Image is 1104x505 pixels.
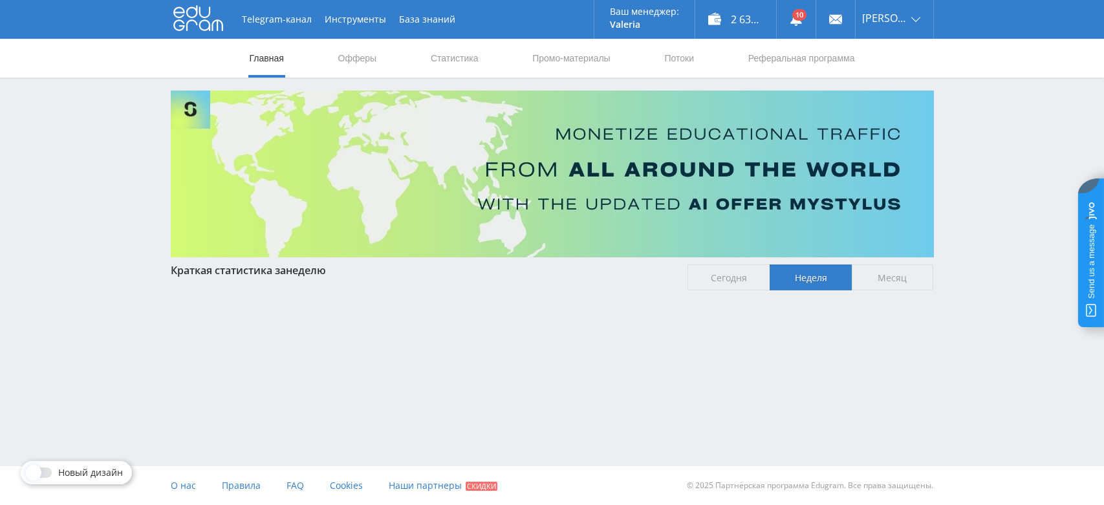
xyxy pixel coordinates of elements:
img: Banner [171,91,934,257]
div: Краткая статистика за [171,264,675,276]
span: Cookies [330,479,363,491]
span: Скидки [466,482,497,491]
p: Ваш менеджер: [610,6,679,17]
a: Главная [248,39,285,78]
a: FAQ [287,466,304,505]
span: Правила [222,479,261,491]
a: Промо-материалы [531,39,611,78]
a: Правила [222,466,261,505]
span: Месяц [852,264,934,290]
span: О нас [171,479,196,491]
span: FAQ [287,479,304,491]
span: Новый дизайн [58,467,123,478]
span: Неделя [770,264,852,290]
span: [PERSON_NAME] [862,13,907,23]
a: Наши партнеры Скидки [389,466,497,505]
a: Статистика [429,39,480,78]
span: неделю [286,263,326,277]
p: Valeria [610,19,679,30]
a: Потоки [663,39,695,78]
a: Офферы [337,39,378,78]
a: Cookies [330,466,363,505]
div: © 2025 Партнёрская программа Edugram. Все права защищены. [558,466,933,505]
span: Наши партнеры [389,479,462,491]
a: Реферальная программа [747,39,856,78]
span: Сегодня [687,264,770,290]
a: О нас [171,466,196,505]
